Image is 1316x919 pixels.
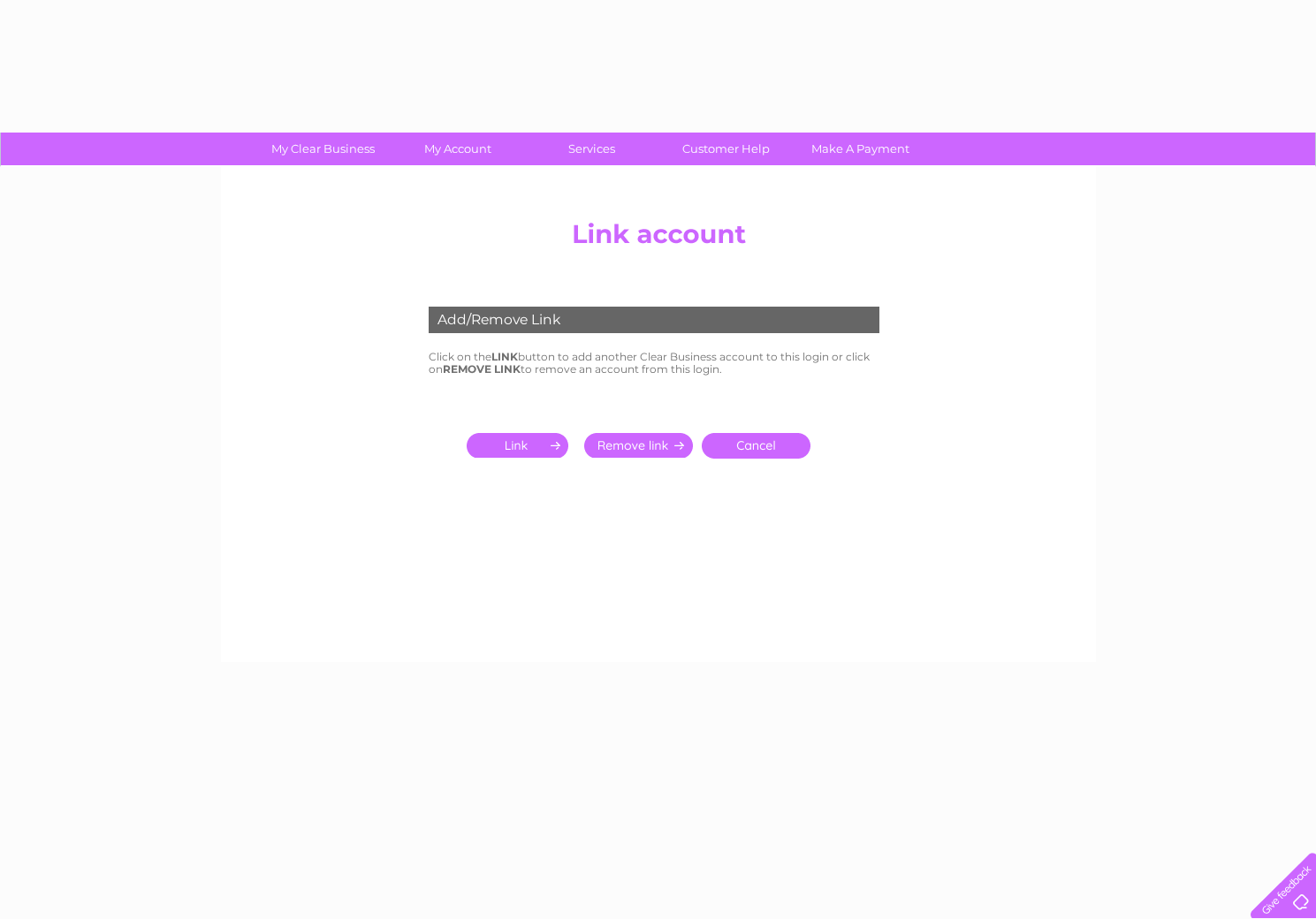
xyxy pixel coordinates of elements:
[491,350,518,363] b: LINK
[519,133,665,165] a: Services
[429,307,879,333] div: Add/Remove Link
[424,346,893,380] td: Click on the button to add another Clear Business account to this login or click on to remove an ...
[653,133,799,165] a: Customer Help
[384,133,530,165] a: My Account
[467,433,575,458] input: Submit
[443,362,521,376] b: REMOVE LINK
[584,433,693,458] input: Submit
[702,433,810,459] a: Cancel
[250,133,396,165] a: My Clear Business
[787,133,933,165] a: Make A Payment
